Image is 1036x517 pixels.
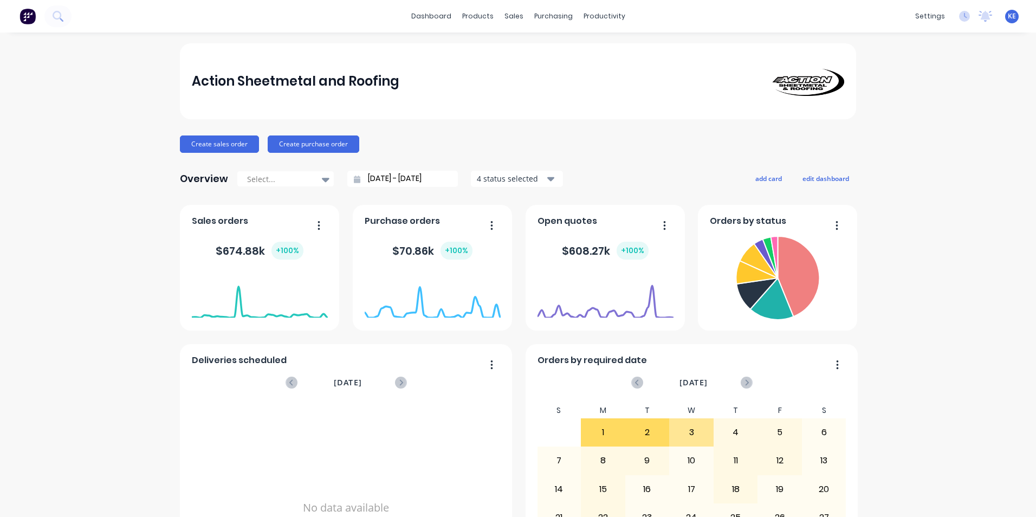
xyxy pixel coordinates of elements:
[758,419,801,446] div: 5
[180,135,259,153] button: Create sales order
[714,476,757,503] div: 18
[758,447,801,474] div: 12
[757,403,802,418] div: F
[538,215,597,228] span: Open quotes
[802,447,846,474] div: 13
[626,447,669,474] div: 9
[581,447,625,474] div: 8
[802,476,846,503] div: 20
[714,403,758,418] div: T
[537,403,581,418] div: S
[626,419,669,446] div: 2
[669,403,714,418] div: W
[392,242,472,260] div: $ 70.86k
[20,8,36,24] img: Factory
[670,447,713,474] div: 10
[768,67,844,96] img: Action Sheetmetal and Roofing
[670,419,713,446] div: 3
[192,215,248,228] span: Sales orders
[748,171,789,185] button: add card
[581,403,625,418] div: M
[617,242,649,260] div: + 100 %
[670,476,713,503] div: 17
[562,242,649,260] div: $ 608.27k
[271,242,303,260] div: + 100 %
[626,476,669,503] div: 16
[795,171,856,185] button: edit dashboard
[180,168,228,190] div: Overview
[802,403,846,418] div: S
[192,70,399,92] div: Action Sheetmetal and Roofing
[999,480,1025,506] iframe: Intercom live chat
[538,447,581,474] div: 7
[471,171,563,187] button: 4 status selected
[334,377,362,389] span: [DATE]
[216,242,303,260] div: $ 674.88k
[758,476,801,503] div: 19
[1008,11,1016,21] span: KE
[679,377,708,389] span: [DATE]
[268,135,359,153] button: Create purchase order
[581,476,625,503] div: 15
[529,8,578,24] div: purchasing
[538,476,581,503] div: 14
[441,242,472,260] div: + 100 %
[406,8,457,24] a: dashboard
[192,354,287,367] span: Deliveries scheduled
[365,215,440,228] span: Purchase orders
[578,8,631,24] div: productivity
[625,403,670,418] div: T
[802,419,846,446] div: 6
[477,173,545,184] div: 4 status selected
[499,8,529,24] div: sales
[457,8,499,24] div: products
[714,447,757,474] div: 11
[581,419,625,446] div: 1
[910,8,950,24] div: settings
[714,419,757,446] div: 4
[710,215,786,228] span: Orders by status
